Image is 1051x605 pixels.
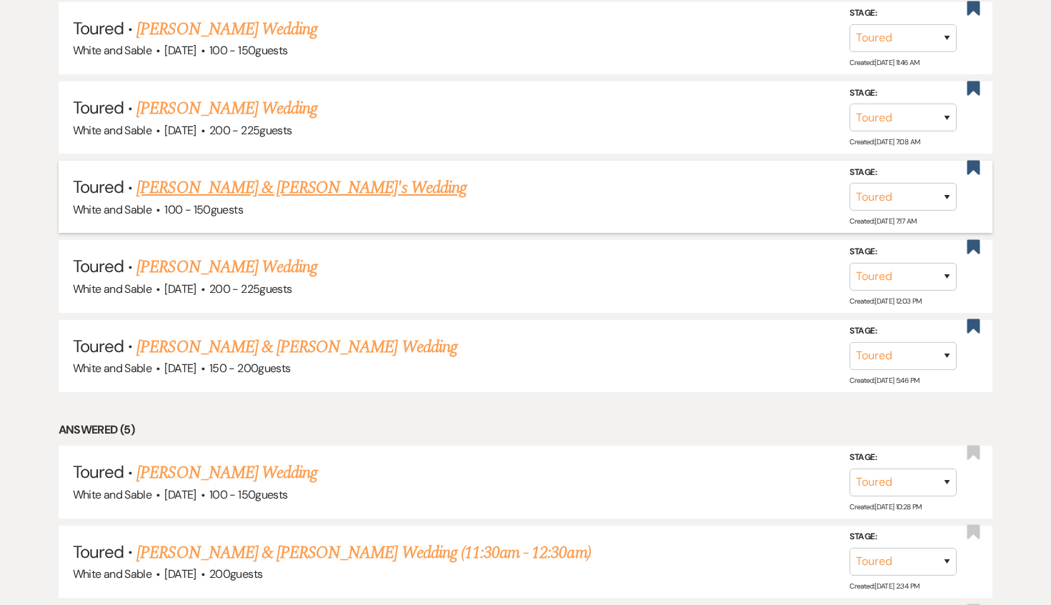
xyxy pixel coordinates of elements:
[73,17,124,39] span: Toured
[209,487,287,502] span: 100 - 150 guests
[136,96,317,121] a: [PERSON_NAME] Wedding
[850,296,921,305] span: Created: [DATE] 12:03 PM
[59,421,993,439] li: Answered (5)
[164,202,242,217] span: 100 - 150 guests
[73,202,151,217] span: White and Sable
[73,541,124,563] span: Toured
[164,123,196,138] span: [DATE]
[73,123,151,138] span: White and Sable
[164,43,196,58] span: [DATE]
[164,487,196,502] span: [DATE]
[209,566,262,581] span: 200 guests
[850,324,957,339] label: Stage:
[73,566,151,581] span: White and Sable
[209,123,292,138] span: 200 - 225 guests
[136,540,590,566] a: [PERSON_NAME] & [PERSON_NAME] Wedding (11:30am - 12:30am)
[164,361,196,376] span: [DATE]
[850,501,921,511] span: Created: [DATE] 10:28 PM
[850,529,957,545] label: Stage:
[73,461,124,483] span: Toured
[73,487,151,502] span: White and Sable
[73,335,124,357] span: Toured
[850,58,919,67] span: Created: [DATE] 11:46 AM
[136,254,317,280] a: [PERSON_NAME] Wedding
[850,376,919,385] span: Created: [DATE] 5:46 PM
[136,16,317,42] a: [PERSON_NAME] Wedding
[73,43,151,58] span: White and Sable
[850,216,916,226] span: Created: [DATE] 7:17 AM
[73,176,124,198] span: Toured
[73,96,124,119] span: Toured
[73,281,151,296] span: White and Sable
[850,85,957,101] label: Stage:
[73,255,124,277] span: Toured
[850,581,919,591] span: Created: [DATE] 2:34 PM
[164,566,196,581] span: [DATE]
[136,175,467,201] a: [PERSON_NAME] & [PERSON_NAME]'s Wedding
[850,6,957,21] label: Stage:
[164,281,196,296] span: [DATE]
[209,43,287,58] span: 100 - 150 guests
[136,334,457,360] a: [PERSON_NAME] & [PERSON_NAME] Wedding
[850,450,957,466] label: Stage:
[209,361,290,376] span: 150 - 200 guests
[850,165,957,181] label: Stage:
[209,281,292,296] span: 200 - 225 guests
[850,244,957,260] label: Stage:
[850,137,920,146] span: Created: [DATE] 7:08 AM
[73,361,151,376] span: White and Sable
[136,460,317,486] a: [PERSON_NAME] Wedding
